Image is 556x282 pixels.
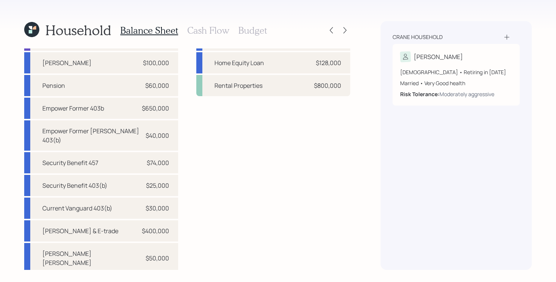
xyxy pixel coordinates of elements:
[393,33,443,41] div: Crane household
[238,25,267,36] h3: Budget
[42,204,112,213] div: Current Vanguard 403(b)
[187,25,229,36] h3: Cash Flow
[142,226,169,235] div: $400,000
[146,131,169,140] div: $40,000
[214,81,262,90] div: Rental Properties
[316,58,341,67] div: $128,000
[42,126,140,145] div: Empower Former [PERSON_NAME] 403(b)
[120,25,178,36] h3: Balance Sheet
[143,58,169,67] div: $100,000
[400,79,512,87] div: Married • Very Good health
[414,52,463,61] div: [PERSON_NAME]
[146,254,169,263] div: $50,000
[42,181,107,190] div: Security Benefit 403(b)
[42,104,104,113] div: Empower Former 403b
[400,68,512,76] div: [DEMOGRAPHIC_DATA] • Retiring in [DATE]
[400,90,440,98] b: Risk Tolerance:
[214,58,264,67] div: Home Equity Loan
[440,90,494,98] div: Moderately aggressive
[146,204,169,213] div: $30,000
[42,81,65,90] div: Pension
[146,181,169,190] div: $25,000
[42,158,98,167] div: Security Benefit 457
[42,226,118,235] div: [PERSON_NAME] & E-trade
[42,58,92,67] div: [PERSON_NAME]
[42,249,140,267] div: [PERSON_NAME] [PERSON_NAME]
[147,158,169,167] div: $74,000
[45,22,111,38] h1: Household
[145,81,169,90] div: $60,000
[314,81,341,90] div: $800,000
[142,104,169,113] div: $650,000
